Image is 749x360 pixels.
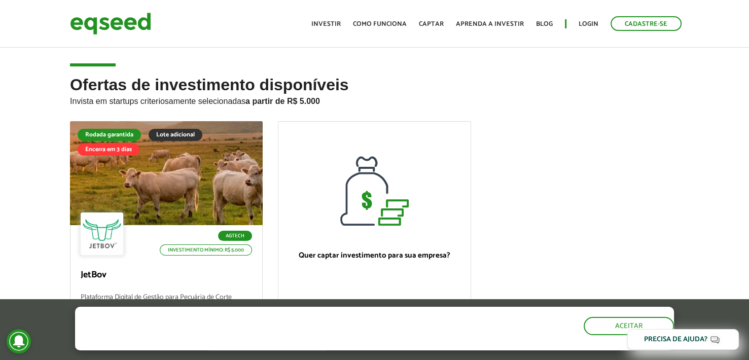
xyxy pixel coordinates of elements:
[78,129,141,141] div: Rodada garantida
[81,294,252,315] p: Plataforma Digital de Gestão para Pecuária de Corte
[456,21,524,27] a: Aprenda a investir
[311,21,341,27] a: Investir
[536,21,553,27] a: Blog
[75,307,435,338] h5: O site da EqSeed utiliza cookies para melhorar sua navegação.
[245,97,320,105] strong: a partir de R$ 5.000
[81,270,252,281] p: JetBov
[218,231,252,241] p: Agtech
[611,16,682,31] a: Cadastre-se
[160,244,252,256] p: Investimento mínimo: R$ 5.000
[78,143,139,156] div: Encerra em 3 dias
[70,76,679,121] h2: Ofertas de investimento disponíveis
[149,129,202,141] div: Lote adicional
[75,341,435,350] p: Ao clicar em "aceitar", você aceita nossa .
[209,342,326,350] a: política de privacidade e de cookies
[289,251,460,260] p: Quer captar investimento para sua empresa?
[353,21,407,27] a: Como funciona
[70,94,679,106] p: Invista em startups criteriosamente selecionadas
[70,10,151,37] img: EqSeed
[579,21,598,27] a: Login
[419,21,444,27] a: Captar
[584,317,674,335] button: Aceitar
